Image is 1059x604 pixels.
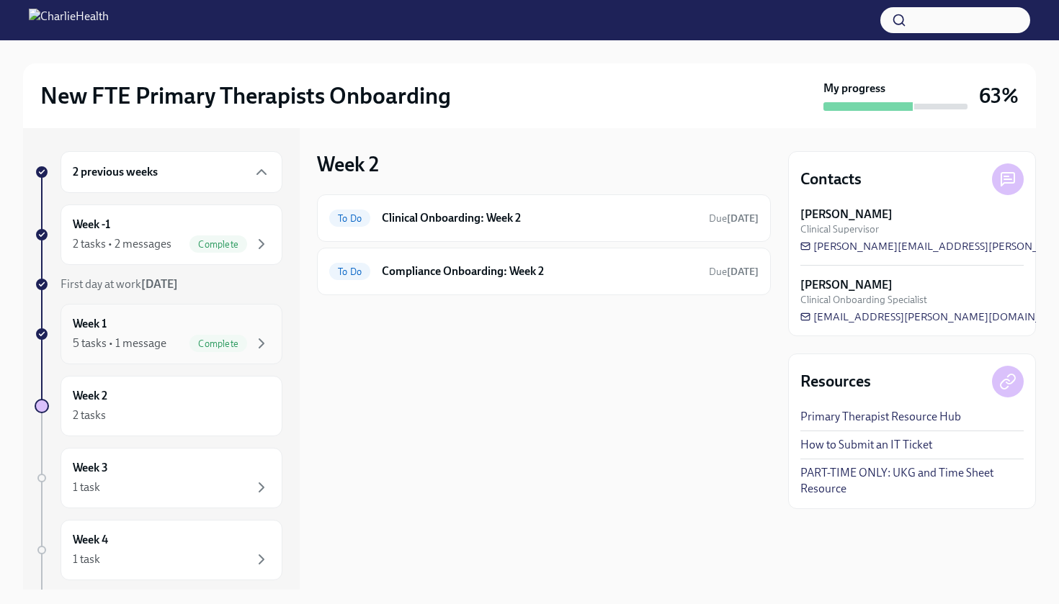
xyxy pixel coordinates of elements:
strong: My progress [823,81,885,96]
span: Clinical Supervisor [800,222,879,236]
h6: Week 4 [73,532,108,548]
h2: New FTE Primary Therapists Onboarding [40,81,451,110]
h6: Compliance Onboarding: Week 2 [382,263,697,279]
span: Due [709,212,759,225]
span: Complete [189,338,247,349]
strong: [PERSON_NAME] [800,207,893,222]
a: First day at work[DATE] [35,276,282,292]
div: 2 previous weeks [61,151,282,193]
span: August 30th, 2025 10:00 [709,212,759,225]
a: Week 31 task [35,448,282,508]
strong: [DATE] [727,212,759,225]
div: 5 tasks • 1 message [73,335,166,351]
h4: Contacts [800,168,862,190]
span: To Do [329,213,370,224]
h3: Week 2 [317,151,379,177]
span: Due [709,266,759,278]
h6: Week 2 [73,388,107,404]
span: Clinical Onboarding Specialist [800,293,927,307]
a: Week 22 tasks [35,376,282,436]
div: 2 tasks [73,407,106,423]
span: To Do [329,266,370,277]
h6: Clinical Onboarding: Week 2 [382,210,697,226]
span: First day at work [61,277,178,291]
img: CharlieHealth [29,9,109,32]
h4: Resources [800,371,871,392]
a: Week 41 task [35,520,282,580]
h6: Week -1 [73,217,110,233]
strong: [DATE] [727,266,759,278]
a: To DoClinical Onboarding: Week 2Due[DATE] [329,207,759,230]
a: Week 15 tasks • 1 messageComplete [35,304,282,364]
div: 2 tasks • 2 messages [73,236,171,252]
h3: 63% [979,83,1019,109]
a: Week -12 tasks • 2 messagesComplete [35,204,282,265]
div: 1 task [73,479,100,495]
a: To DoCompliance Onboarding: Week 2Due[DATE] [329,260,759,283]
h6: Week 1 [73,316,107,332]
div: 1 task [73,551,100,567]
h6: 2 previous weeks [73,164,158,180]
strong: [PERSON_NAME] [800,277,893,293]
strong: [DATE] [141,277,178,291]
a: How to Submit an IT Ticket [800,437,932,453]
span: Complete [189,239,247,250]
a: PART-TIME ONLY: UKG and Time Sheet Resource [800,465,1024,497]
span: August 30th, 2025 10:00 [709,265,759,279]
h6: Week 3 [73,460,108,476]
a: Primary Therapist Resource Hub [800,409,961,425]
